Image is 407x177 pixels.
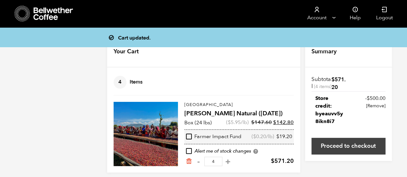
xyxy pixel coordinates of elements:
[311,138,385,155] a: Proceed to checkout
[114,76,126,89] span: 4
[311,48,337,56] h4: Summary
[331,76,335,83] span: $
[184,148,294,155] div: Alert me of stock changes
[273,119,294,126] bdi: 142.80
[348,91,385,128] td: -
[311,91,348,128] th: Store credit: byeauvv5y8ikn8i7
[367,95,385,102] span: 500.00
[331,76,346,91] bdi: 571.20
[204,157,222,166] input: Qty
[311,76,331,91] th: Subtotal
[271,157,294,165] bdi: 571.20
[226,119,249,126] span: ( /lb)
[251,119,254,126] span: $
[273,119,276,126] span: $
[186,158,192,165] a: Remove from cart
[228,119,231,126] span: $
[276,133,279,140] span: $
[114,48,139,56] h4: Your Cart
[228,119,241,126] bdi: 5.95
[314,84,331,90] span: (4 items)
[271,157,274,165] span: $
[251,119,272,126] bdi: 147.60
[195,158,203,165] button: -
[367,95,370,102] span: $
[114,76,143,89] h4: Items
[253,133,256,140] span: $
[352,102,385,110] a: Remove byeauvv5y8ikn8i7 coupon
[184,102,294,108] p: [GEOGRAPHIC_DATA]
[186,133,241,140] div: Farmer Impact Fund
[184,119,212,127] p: Box (24 lbs)
[253,133,266,140] bdi: 0.20
[184,109,294,118] h4: [PERSON_NAME] Natural ([DATE])
[224,158,232,165] button: +
[276,133,292,140] bdi: 19.20
[252,133,274,140] span: ( /lb)
[112,33,305,42] div: Cart updated.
